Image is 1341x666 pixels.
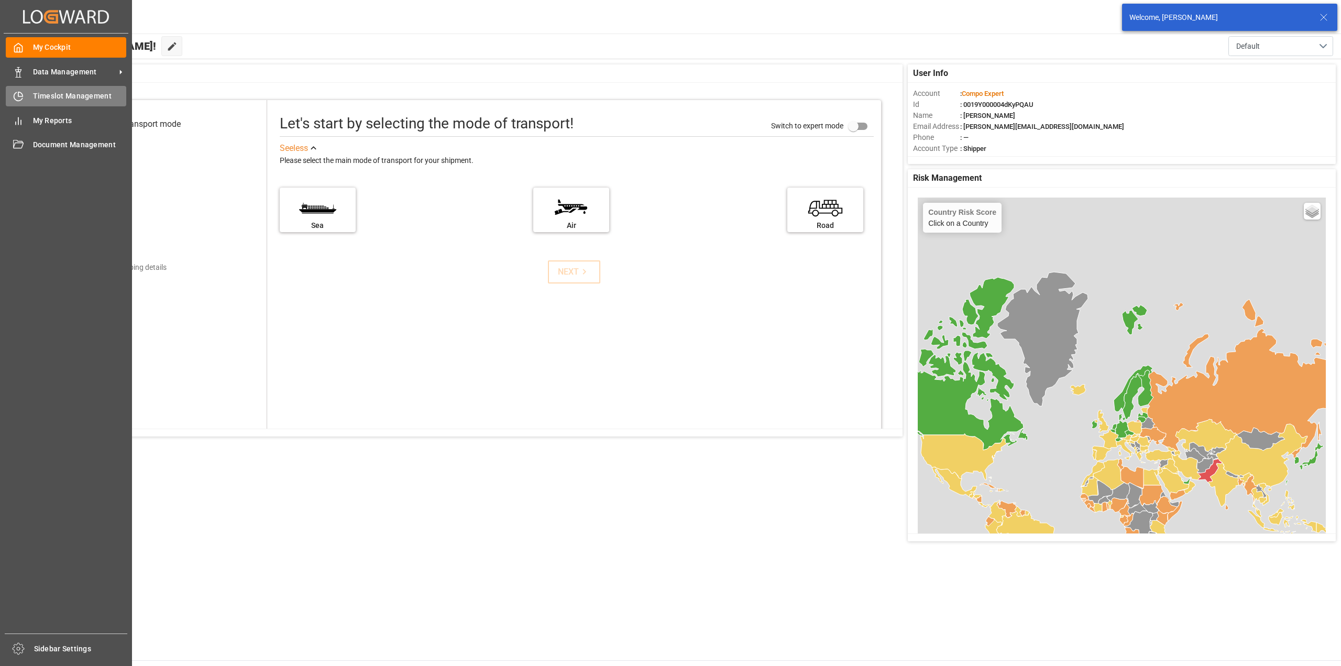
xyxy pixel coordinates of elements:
[100,118,181,130] div: Select transport mode
[913,143,960,154] span: Account Type
[1228,36,1333,56] button: open menu
[1236,41,1260,52] span: Default
[101,262,167,273] div: Add shipping details
[928,208,996,216] h4: Country Risk Score
[962,90,1004,97] span: Compo Expert
[6,37,126,58] a: My Cockpit
[285,220,350,231] div: Sea
[6,110,126,130] a: My Reports
[960,112,1015,119] span: : [PERSON_NAME]
[960,90,1004,97] span: :
[558,266,590,278] div: NEXT
[280,142,308,155] div: See less
[33,42,127,53] span: My Cockpit
[280,155,874,167] div: Please select the main mode of transport for your shipment.
[280,113,574,135] div: Let's start by selecting the mode of transport!
[34,643,128,654] span: Sidebar Settings
[913,132,960,143] span: Phone
[928,208,996,227] div: Click on a Country
[548,260,600,283] button: NEXT
[33,115,127,126] span: My Reports
[913,67,948,80] span: User Info
[771,122,843,130] span: Switch to expert mode
[33,91,127,102] span: Timeslot Management
[913,110,960,121] span: Name
[6,86,126,106] a: Timeslot Management
[6,135,126,155] a: Document Management
[33,139,127,150] span: Document Management
[538,220,604,231] div: Air
[960,145,986,152] span: : Shipper
[960,123,1124,130] span: : [PERSON_NAME][EMAIL_ADDRESS][DOMAIN_NAME]
[913,172,982,184] span: Risk Management
[33,67,116,78] span: Data Management
[913,88,960,99] span: Account
[1129,12,1310,23] div: Welcome, [PERSON_NAME]
[1304,203,1321,220] a: Layers
[913,99,960,110] span: Id
[913,121,960,132] span: Email Address
[793,220,858,231] div: Road
[960,134,969,141] span: : —
[960,101,1034,108] span: : 0019Y000004dKyPQAU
